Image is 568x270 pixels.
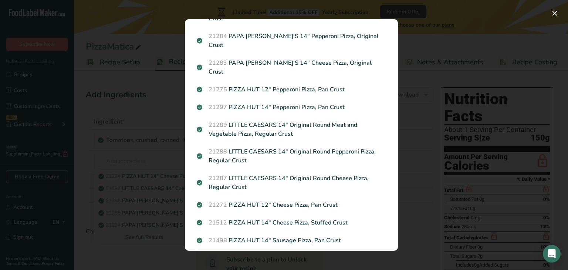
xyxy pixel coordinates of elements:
[197,147,386,165] p: LITTLE CAESARS 14" Original Round Pepperoni Pizza, Regular Crust
[209,59,227,67] span: 21283
[197,236,386,245] p: PIZZA HUT 14" Sausage Pizza, Pan Crust
[209,219,227,227] span: 21512
[209,201,227,209] span: 21272
[197,218,386,227] p: PIZZA HUT 14" Cheese Pizza, Stuffed Crust
[197,103,386,112] p: PIZZA HUT 14" Pepperoni Pizza, Pan Crust
[197,85,386,94] p: PIZZA HUT 12" Pepperoni Pizza, Pan Crust
[209,121,227,129] span: 21289
[197,174,386,192] p: LITTLE CAESARS 14" Original Round Cheese Pizza, Regular Crust
[197,121,386,138] p: LITTLE CAESARS 14" Original Round Meat and Vegetable Pizza, Regular Crust
[543,245,561,263] div: Open Intercom Messenger
[209,103,227,111] span: 21297
[209,32,227,40] span: 21284
[197,32,386,50] p: PAPA [PERSON_NAME]'S 14" Pepperoni Pizza, Original Crust
[197,200,386,209] p: PIZZA HUT 12" Cheese Pizza, Pan Crust
[209,148,227,156] span: 21288
[209,174,227,182] span: 21287
[209,236,227,244] span: 21498
[209,85,227,94] span: 21275
[197,58,386,76] p: PAPA [PERSON_NAME]'S 14" Cheese Pizza, Original Crust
